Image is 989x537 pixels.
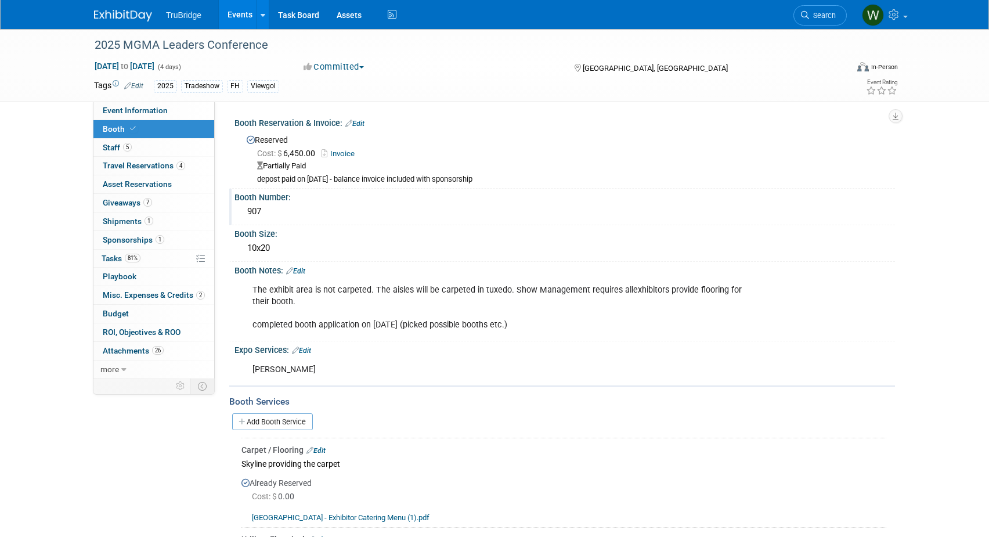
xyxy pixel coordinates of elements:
[257,149,283,158] span: Cost: $
[123,143,132,152] span: 5
[103,198,152,207] span: Giveaways
[152,346,164,355] span: 26
[257,161,886,172] div: Partially Paid
[103,143,132,152] span: Staff
[93,305,214,323] a: Budget
[286,267,305,275] a: Edit
[124,82,143,90] a: Edit
[247,80,279,92] div: Viewgol
[103,346,164,355] span: Attachments
[166,10,201,20] span: TruBridge
[299,61,369,73] button: Committed
[257,175,886,185] div: depost paid on [DATE] - balance invoice included with sponsorship
[241,471,886,524] div: Already Reserved
[93,231,214,249] a: Sponsorships1
[91,35,829,56] div: 2025 MGMA Leaders Conference
[252,492,299,501] span: 0.00
[181,80,223,92] div: Tradeshow
[93,268,214,286] a: Playbook
[94,10,152,21] img: ExhibitDay
[244,358,767,381] div: [PERSON_NAME]
[103,327,181,337] span: ROI, Objectives & ROO
[93,102,214,120] a: Event Information
[125,254,140,262] span: 81%
[243,203,886,221] div: 907
[227,80,243,92] div: FH
[93,212,214,230] a: Shipments1
[103,290,205,300] span: Misc. Expenses & Credits
[103,161,185,170] span: Travel Reservations
[93,361,214,379] a: more
[871,63,898,71] div: In-Person
[243,239,886,257] div: 10x20
[241,456,886,471] div: Skyline providing the carpet
[103,217,153,226] span: Shipments
[234,189,895,203] div: Booth Number:
[234,262,895,277] div: Booth Notes:
[94,80,143,93] td: Tags
[232,413,313,430] a: Add Booth Service
[241,444,886,456] div: Carpet / Flooring
[93,157,214,175] a: Travel Reservations4
[252,513,429,522] a: [GEOGRAPHIC_DATA] - Exhibitor Catering Menu (1).pdf
[93,250,214,268] a: Tasks81%
[103,124,138,134] span: Booth
[93,139,214,157] a: Staff5
[196,291,205,300] span: 2
[103,235,164,244] span: Sponsorships
[156,235,164,244] span: 1
[145,217,153,225] span: 1
[257,149,320,158] span: 6,450.00
[93,175,214,193] a: Asset Reservations
[244,279,767,337] div: The exhibit area is not carpeted. The aisles will be carpeted in tuxedo. Show Management requires...
[857,62,869,71] img: Format-Inperson.png
[793,5,847,26] a: Search
[93,286,214,304] a: Misc. Expenses & Credits2
[322,149,360,158] a: Invoice
[171,379,191,394] td: Personalize Event Tab Strip
[100,365,119,374] span: more
[583,64,728,73] span: [GEOGRAPHIC_DATA], [GEOGRAPHIC_DATA]
[103,272,136,281] span: Playbook
[866,80,897,85] div: Event Rating
[292,347,311,355] a: Edit
[103,106,168,115] span: Event Information
[94,61,155,71] span: [DATE] [DATE]
[103,179,172,189] span: Asset Reservations
[93,194,214,212] a: Giveaways7
[252,492,278,501] span: Cost: $
[154,80,177,92] div: 2025
[191,379,215,394] td: Toggle Event Tabs
[234,341,895,356] div: Expo Services:
[243,131,886,185] div: Reserved
[103,309,129,318] span: Budget
[176,161,185,170] span: 4
[157,63,181,71] span: (4 days)
[143,198,152,207] span: 7
[93,342,214,360] a: Attachments26
[234,114,895,129] div: Booth Reservation & Invoice:
[93,323,214,341] a: ROI, Objectives & ROO
[130,125,136,132] i: Booth reservation complete
[862,4,884,26] img: Whitni Murase
[234,225,895,240] div: Booth Size:
[93,120,214,138] a: Booth
[102,254,140,263] span: Tasks
[809,11,836,20] span: Search
[119,62,130,71] span: to
[229,395,895,408] div: Booth Services
[345,120,364,128] a: Edit
[778,60,898,78] div: Event Format
[306,446,326,455] a: Edit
